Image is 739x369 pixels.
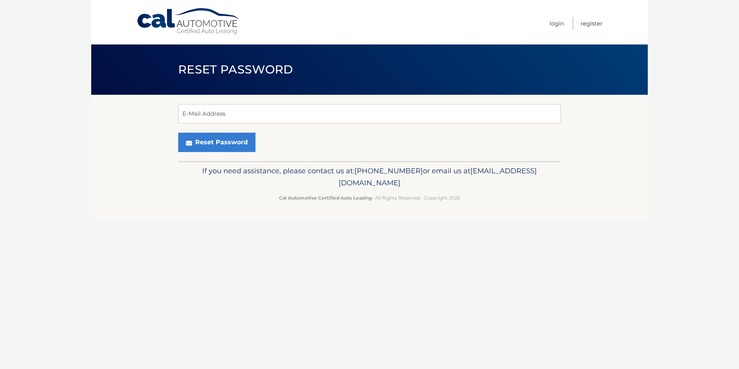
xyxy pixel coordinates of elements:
[178,62,293,77] span: Reset Password
[183,194,556,202] p: - All Rights Reserved - Copyright 2025
[581,17,603,30] a: Register
[279,195,372,201] strong: Cal Automotive Certified Auto Leasing
[550,17,564,30] a: Login
[178,133,255,152] button: Reset Password
[178,104,561,123] input: E-Mail Address
[136,8,241,35] a: Cal Automotive
[354,166,423,175] span: [PHONE_NUMBER]
[183,165,556,190] p: If you need assistance, please contact us at: or email us at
